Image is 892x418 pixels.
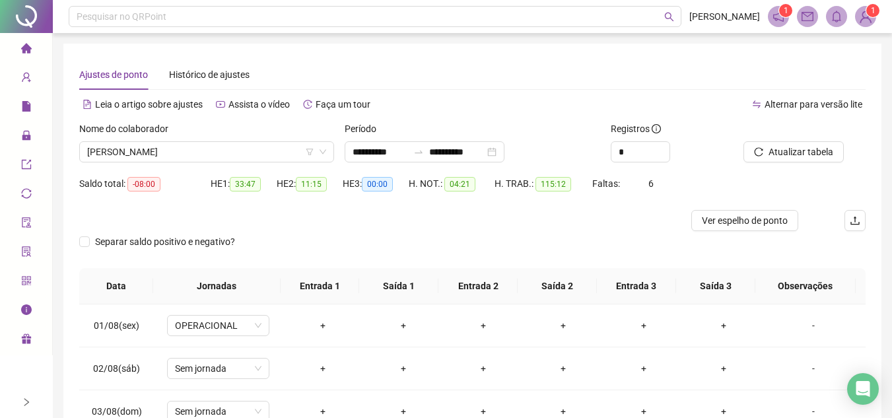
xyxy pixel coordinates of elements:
span: 00:00 [362,177,393,192]
span: Atualizar tabela [769,145,833,159]
div: + [454,318,512,333]
div: H. TRAB.: [495,176,593,192]
span: Ajustes de ponto [79,69,148,80]
img: 39475 [856,7,875,26]
label: Nome do colaborador [79,122,177,136]
th: Data [79,268,153,304]
span: lock [21,124,32,151]
span: 02/08(sáb) [93,363,140,374]
span: sync [21,182,32,209]
div: HE 2: [277,176,343,192]
span: user-add [21,66,32,92]
div: + [534,318,593,333]
label: Período [345,122,385,136]
th: Entrada 3 [597,268,676,304]
div: + [454,361,512,376]
div: + [614,361,673,376]
span: export [21,153,32,180]
span: down [319,148,327,156]
span: audit [21,211,32,238]
span: solution [21,240,32,267]
span: -08:00 [127,177,160,192]
sup: Atualize o seu contato no menu Meus Dados [866,4,879,17]
span: mail [802,11,813,22]
span: 01/08(sex) [94,320,139,331]
sup: 1 [779,4,792,17]
div: + [614,318,673,333]
div: Open Intercom Messenger [847,373,879,405]
span: Ver espelho de ponto [702,213,788,228]
span: Faltas: [592,178,622,189]
span: qrcode [21,269,32,296]
div: + [374,361,432,376]
span: Faça um tour [316,99,370,110]
span: gift [21,328,32,354]
span: OPERACIONAL [175,316,261,335]
div: + [694,361,753,376]
span: right [22,398,31,407]
th: Saída 1 [359,268,438,304]
span: Separar saldo positivo e negativo? [90,234,240,249]
span: info-circle [652,124,661,133]
span: EMERSON LOURENÇO [87,142,326,162]
div: - [774,361,852,376]
th: Observações [755,268,856,304]
span: 33:47 [230,177,261,192]
span: 115:12 [535,177,571,192]
div: - [774,318,852,333]
th: Saída 3 [676,268,755,304]
span: youtube [216,100,225,109]
th: Jornadas [153,268,281,304]
span: reload [754,147,763,157]
span: Histórico de ajustes [169,69,250,80]
span: to [413,147,424,157]
span: 1 [871,6,875,15]
button: Atualizar tabela [743,141,844,162]
span: [PERSON_NAME] [689,9,760,24]
span: bell [831,11,842,22]
div: + [294,361,353,376]
span: swap [752,100,761,109]
th: Entrada 1 [281,268,360,304]
span: 1 [784,6,788,15]
span: 04:21 [444,177,475,192]
div: + [294,318,353,333]
span: upload [850,215,860,226]
span: Registros [611,122,661,136]
th: Saída 2 [518,268,597,304]
span: file [21,95,32,122]
span: Sem jornada [175,359,261,378]
span: Leia o artigo sobre ajustes [95,99,203,110]
span: Observações [766,279,845,293]
span: Assista o vídeo [228,99,290,110]
span: info-circle [21,298,32,325]
span: notification [772,11,784,22]
div: HE 1: [211,176,277,192]
div: Saldo total: [79,176,211,192]
span: 11:15 [296,177,327,192]
span: search [664,12,674,22]
div: HE 3: [343,176,409,192]
span: 6 [648,178,654,189]
div: + [374,318,432,333]
div: + [694,318,753,333]
span: Alternar para versão lite [765,99,862,110]
span: history [303,100,312,109]
span: swap-right [413,147,424,157]
div: H. NOT.: [409,176,495,192]
span: home [21,37,32,63]
span: 03/08(dom) [92,406,142,417]
button: Ver espelho de ponto [691,210,798,231]
th: Entrada 2 [438,268,518,304]
div: + [534,361,593,376]
span: filter [306,148,314,156]
span: file-text [83,100,92,109]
